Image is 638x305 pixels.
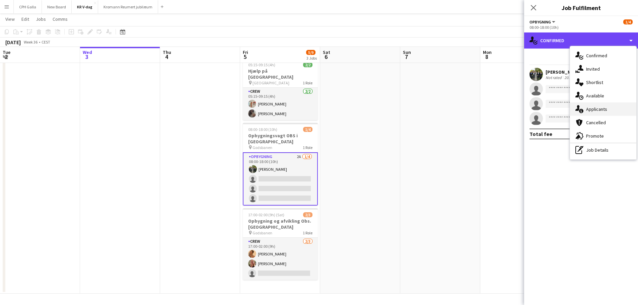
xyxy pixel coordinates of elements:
[243,68,318,80] h3: Hjælp på [GEOGRAPHIC_DATA]
[248,212,284,217] span: 17:00-02:00 (9h) (Sat)
[2,53,10,61] span: 2
[72,0,98,13] button: KR V-dag
[306,50,315,55] span: 5/9
[546,69,581,75] div: [PERSON_NAME]
[586,53,607,59] span: Confirmed
[253,80,289,85] span: [GEOGRAPHIC_DATA]
[323,49,330,55] span: Sat
[570,143,636,157] div: Job Details
[623,19,633,24] span: 1/4
[98,0,158,13] button: Kromann Reumert jubilæum
[586,79,603,85] span: Shortlist
[563,75,578,80] div: 20.8km
[19,15,32,23] a: Edit
[586,120,606,126] span: Cancelled
[243,152,318,206] app-card-role: Opbygning2A1/408:00-18:00 (10h)[PERSON_NAME]
[3,49,10,55] span: Tue
[243,123,318,206] app-job-card: 08:00-18:00 (10h)1/4Opbygningsvagt OBS i [GEOGRAPHIC_DATA] Godsbanen1 RoleOpbygning2A1/408:00-18:...
[243,208,318,280] app-job-card: 17:00-02:00 (9h) (Sat)2/3Opbygning og afvikling Obs. [GEOGRAPHIC_DATA] Godsbanen1 RoleCrew2/317:0...
[83,49,92,55] span: Wed
[529,131,552,137] div: Total fee
[248,62,275,67] span: 05:15-09:15 (4h)
[524,32,638,49] div: Confirmed
[586,93,604,99] span: Available
[303,145,312,150] span: 1 Role
[242,53,248,61] span: 5
[546,75,563,80] div: Not rated
[243,49,248,55] span: Fri
[253,230,272,235] span: Godsbanen
[253,145,272,150] span: Godsbanen
[22,40,39,45] span: Week 36
[303,212,312,217] span: 2/3
[162,53,171,61] span: 4
[529,19,556,24] button: Opbygning
[5,39,21,46] div: [DATE]
[483,49,492,55] span: Mon
[586,66,600,72] span: Invited
[303,127,312,132] span: 1/4
[243,58,318,120] app-job-card: 05:15-09:15 (4h)2/2Hjælp på [GEOGRAPHIC_DATA] [GEOGRAPHIC_DATA]1 RoleCrew2/205:15-09:15 (4h)[PERS...
[42,0,72,13] button: New Board
[42,40,50,45] div: CEST
[82,53,92,61] span: 3
[243,133,318,145] h3: Opbygningsvagt OBS i [GEOGRAPHIC_DATA]
[482,53,492,61] span: 8
[402,53,411,61] span: 7
[243,218,318,230] h3: Opbygning og afvikling Obs. [GEOGRAPHIC_DATA]
[586,133,604,139] span: Promote
[586,106,607,112] span: Applicants
[163,49,171,55] span: Thu
[3,15,17,23] a: View
[50,15,70,23] a: Comms
[243,238,318,280] app-card-role: Crew2/317:00-02:00 (9h)[PERSON_NAME][PERSON_NAME]
[36,16,46,22] span: Jobs
[529,19,551,24] span: Opbygning
[322,53,330,61] span: 6
[21,16,29,22] span: Edit
[14,0,42,13] button: CPH Galla
[303,62,312,67] span: 2/2
[33,15,49,23] a: Jobs
[529,25,633,30] div: 08:00-18:00 (10h)
[5,16,15,22] span: View
[303,80,312,85] span: 1 Role
[306,56,317,61] div: 3 Jobs
[248,127,277,132] span: 08:00-18:00 (10h)
[303,230,312,235] span: 1 Role
[524,3,638,12] h3: Job Fulfilment
[243,88,318,120] app-card-role: Crew2/205:15-09:15 (4h)[PERSON_NAME][PERSON_NAME]
[403,49,411,55] span: Sun
[53,16,68,22] span: Comms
